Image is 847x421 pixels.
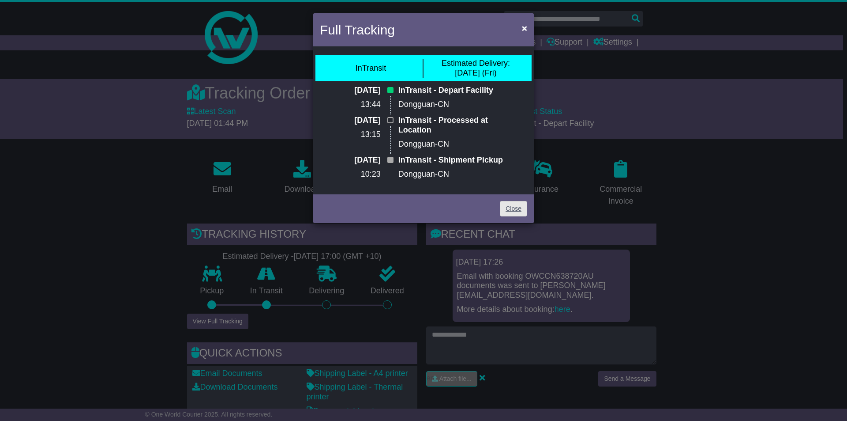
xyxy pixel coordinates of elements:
[339,116,381,125] p: [DATE]
[339,170,381,179] p: 10:23
[398,86,508,95] p: InTransit - Depart Facility
[339,86,381,95] p: [DATE]
[398,116,508,135] p: InTransit - Processed at Location
[517,19,532,37] button: Close
[522,23,527,33] span: ×
[398,170,508,179] p: Dongguan-CN
[442,59,510,68] span: Estimated Delivery:
[398,140,508,149] p: Dongguan-CN
[500,201,527,216] a: Close
[339,156,381,165] p: [DATE]
[442,59,510,78] div: [DATE] (Fri)
[320,20,395,40] h4: Full Tracking
[356,64,386,73] div: InTransit
[339,130,381,140] p: 13:15
[339,100,381,110] p: 13:44
[398,100,508,110] p: Dongguan-CN
[398,156,508,165] p: InTransit - Shipment Pickup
